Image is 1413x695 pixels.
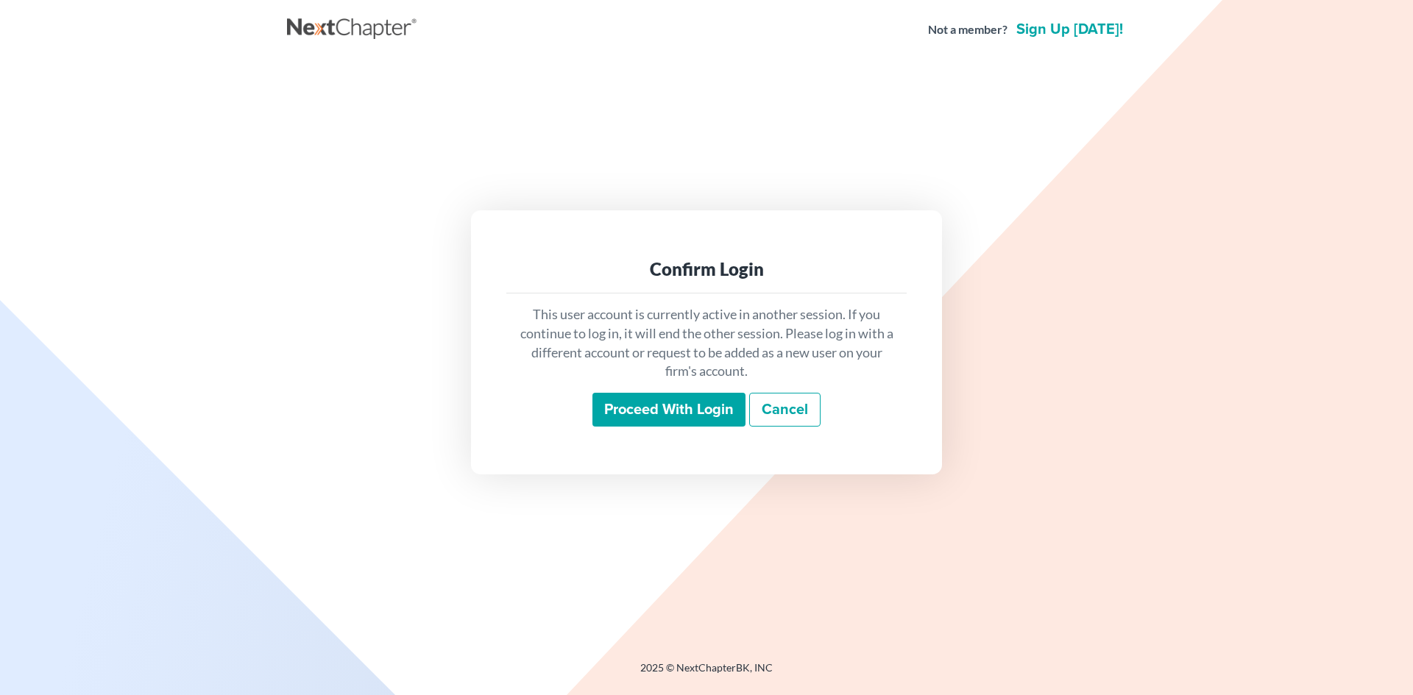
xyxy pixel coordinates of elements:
strong: Not a member? [928,21,1007,38]
a: Sign up [DATE]! [1013,22,1126,37]
p: This user account is currently active in another session. If you continue to log in, it will end ... [518,305,895,381]
a: Cancel [749,393,821,427]
input: Proceed with login [592,393,746,427]
div: Confirm Login [518,257,895,281]
div: 2025 © NextChapterBK, INC [287,660,1126,687]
